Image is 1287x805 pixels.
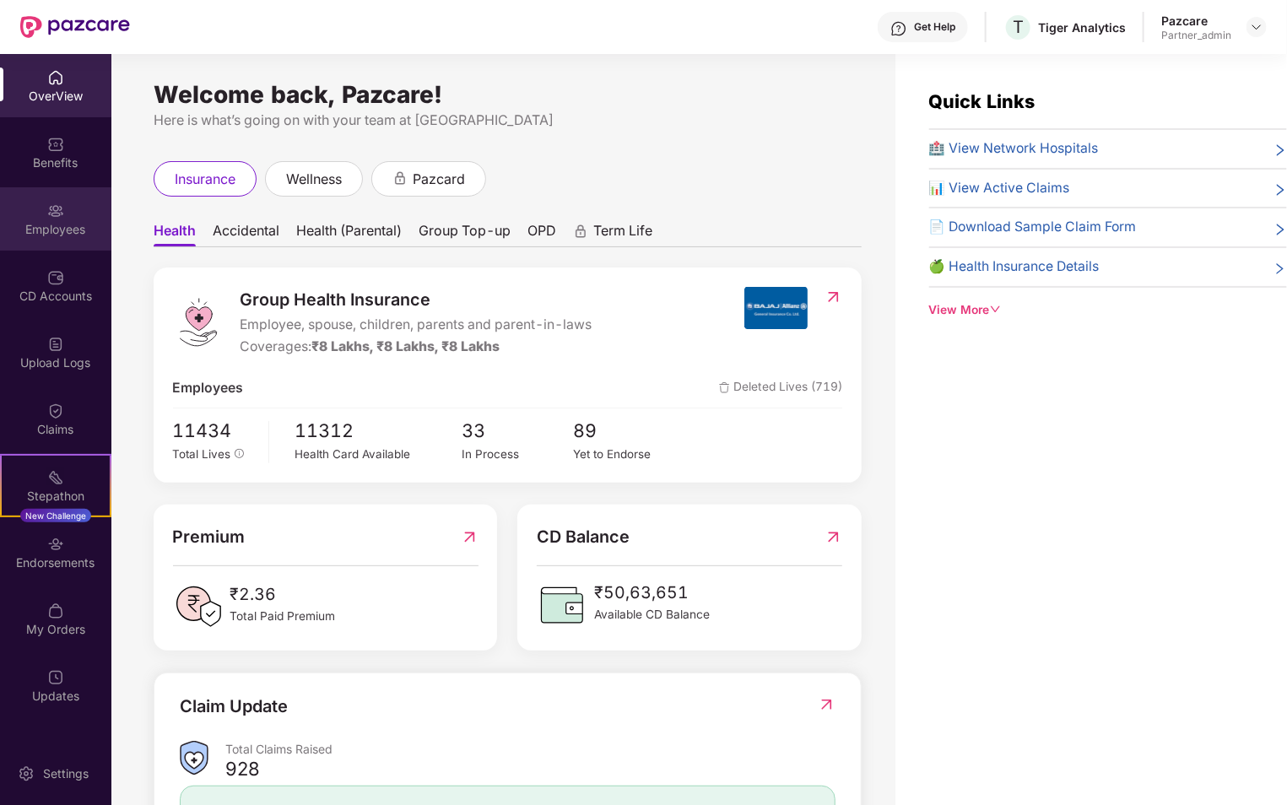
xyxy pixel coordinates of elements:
[173,297,224,348] img: logo
[173,524,246,550] span: Premium
[286,169,342,190] span: wellness
[295,446,462,463] div: Health Card Available
[180,694,288,720] div: Claim Update
[413,169,465,190] span: pazcard
[929,90,1036,112] span: Quick Links
[594,606,710,624] span: Available CD Balance
[929,178,1070,199] span: 📊 View Active Claims
[241,287,592,313] span: Group Health Insurance
[47,602,64,619] img: svg+xml;base64,PHN2ZyBpZD0iTXlfT3JkZXJzIiBkYXRhLW5hbWU9Ik15IE9yZGVycyIgeG1sbnM9Imh0dHA6Ly93d3cudz...
[1161,29,1231,42] div: Partner_admin
[47,336,64,353] img: svg+xml;base64,PHN2ZyBpZD0iVXBsb2FkX0xvZ3MiIGRhdGEtbmFtZT0iVXBsb2FkIExvZ3MiIHhtbG5zPSJodHRwOi8vd3...
[537,580,587,630] img: CDBalanceIcon
[593,222,652,246] span: Term Life
[225,741,835,757] div: Total Claims Raised
[744,287,808,329] img: insurerIcon
[990,304,1002,316] span: down
[573,446,684,463] div: Yet to Endorse
[230,581,336,608] span: ₹2.36
[527,222,556,246] span: OPD
[1038,19,1126,35] div: Tiger Analytics
[241,337,592,358] div: Coverages:
[18,765,35,782] img: svg+xml;base64,PHN2ZyBpZD0iU2V0dGluZy0yMHgyMCIgeG1sbnM9Imh0dHA6Ly93d3cudzMub3JnLzIwMDAvc3ZnIiB3aW...
[462,446,573,463] div: In Process
[1273,142,1287,159] span: right
[419,222,511,246] span: Group Top-up
[461,524,479,550] img: RedirectIcon
[462,417,573,446] span: 33
[47,269,64,286] img: svg+xml;base64,PHN2ZyBpZD0iQ0RfQWNjb3VudHMiIGRhdGEtbmFtZT0iQ0QgQWNjb3VudHMiIHhtbG5zPSJodHRwOi8vd3...
[180,741,208,775] img: ClaimsSummaryIcon
[20,16,130,38] img: New Pazcare Logo
[295,417,462,446] span: 11312
[47,402,64,419] img: svg+xml;base64,PHN2ZyBpZD0iQ2xhaW0iIHhtbG5zPSJodHRwOi8vd3d3LnczLm9yZy8yMDAwL3N2ZyIgd2lkdGg9IjIwIi...
[47,536,64,553] img: svg+xml;base64,PHN2ZyBpZD0iRW5kb3JzZW1lbnRzIiB4bWxucz0iaHR0cDovL3d3dy53My5vcmcvMjAwMC9zdmciIHdpZH...
[241,315,592,336] span: Employee, spouse, children, parents and parent-in-laws
[929,257,1100,278] span: 🍏 Health Insurance Details
[890,20,907,37] img: svg+xml;base64,PHN2ZyBpZD0iSGVscC0zMngzMiIgeG1sbnM9Imh0dHA6Ly93d3cudzMub3JnLzIwMDAvc3ZnIiB3aWR0aD...
[154,222,196,246] span: Health
[154,88,862,101] div: Welcome back, Pazcare!
[719,382,730,393] img: deleteIcon
[230,608,336,626] span: Total Paid Premium
[20,509,91,522] div: New Challenge
[929,138,1099,159] span: 🏥 View Network Hospitals
[1161,13,1231,29] div: Pazcare
[1273,260,1287,278] span: right
[2,488,110,505] div: Stepathon
[825,289,842,305] img: RedirectIcon
[47,469,64,486] img: svg+xml;base64,PHN2ZyB4bWxucz0iaHR0cDovL3d3dy53My5vcmcvMjAwMC9zdmciIHdpZHRoPSIyMSIgaGVpZ2h0PSIyMC...
[1250,20,1263,34] img: svg+xml;base64,PHN2ZyBpZD0iRHJvcGRvd24tMzJ4MzIiIHhtbG5zPSJodHRwOi8vd3d3LnczLm9yZy8yMDAwL3N2ZyIgd2...
[296,222,402,246] span: Health (Parental)
[573,417,684,446] span: 89
[312,338,500,354] span: ₹8 Lakhs, ₹8 Lakhs, ₹8 Lakhs
[392,170,408,186] div: animation
[1273,181,1287,199] span: right
[173,378,244,399] span: Employees
[914,20,955,34] div: Get Help
[594,580,710,606] span: ₹50,63,651
[1273,220,1287,238] span: right
[537,524,630,550] span: CD Balance
[175,169,235,190] span: insurance
[573,224,588,239] div: animation
[154,110,862,131] div: Here is what’s going on with your team at [GEOGRAPHIC_DATA]
[47,203,64,219] img: svg+xml;base64,PHN2ZyBpZD0iRW1wbG95ZWVzIiB4bWxucz0iaHR0cDovL3d3dy53My5vcmcvMjAwMC9zdmciIHdpZHRoPS...
[47,69,64,86] img: svg+xml;base64,PHN2ZyBpZD0iSG9tZSIgeG1sbnM9Imh0dHA6Ly93d3cudzMub3JnLzIwMDAvc3ZnIiB3aWR0aD0iMjAiIG...
[47,669,64,686] img: svg+xml;base64,PHN2ZyBpZD0iVXBkYXRlZCIgeG1sbnM9Imh0dHA6Ly93d3cudzMub3JnLzIwMDAvc3ZnIiB3aWR0aD0iMj...
[173,447,231,461] span: Total Lives
[225,757,260,781] div: 928
[47,136,64,153] img: svg+xml;base64,PHN2ZyBpZD0iQmVuZWZpdHMiIHhtbG5zPSJodHRwOi8vd3d3LnczLm9yZy8yMDAwL3N2ZyIgd2lkdGg9Ij...
[929,301,1287,320] div: View More
[213,222,279,246] span: Accidental
[173,581,224,632] img: PaidPremiumIcon
[1013,17,1024,37] span: T
[825,524,842,550] img: RedirectIcon
[173,417,257,446] span: 11434
[719,378,842,399] span: Deleted Lives (719)
[818,696,835,713] img: RedirectIcon
[235,449,245,459] span: info-circle
[38,765,94,782] div: Settings
[929,217,1137,238] span: 📄 Download Sample Claim Form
